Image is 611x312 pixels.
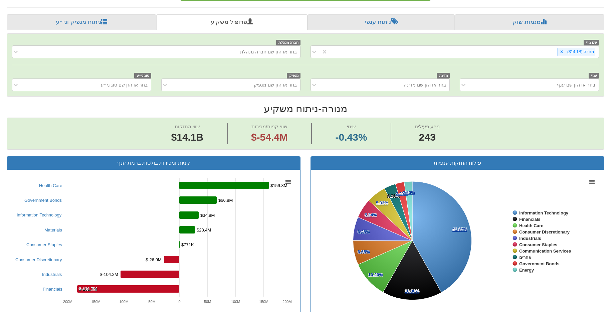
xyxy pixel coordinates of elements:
h2: מנורה - ניתוח משקיע [7,103,604,114]
tspan: 6.45% [358,229,370,234]
a: Information Technology [17,212,61,217]
div: בחר או הזן שם ענף [557,82,595,88]
tspan: Consumer Discretionary [519,229,570,235]
tspan: 3.20% [387,194,400,199]
text: -50M [147,300,156,304]
text: -200M [62,300,72,304]
span: סוג ני״ע [134,73,151,79]
span: 243 [415,130,440,145]
span: ני״ע פעילים [415,124,440,129]
tspan: Health Care [519,223,543,228]
span: חברה מנהלת [276,40,300,45]
a: פרופיל משקיע [156,14,308,30]
div: מנורה ‎($14.1B‎)‎ [565,48,595,56]
text: 0 [178,300,180,304]
span: ענף [589,73,599,79]
tspan: 2.20% [403,190,415,195]
div: בחר או הזן שם מנפיק [254,82,297,88]
div: בחר או הזן שם מדינה [404,82,446,88]
tspan: $34.8M [200,213,215,218]
span: -0.43% [336,130,367,145]
text: -100M [118,300,129,304]
tspan: $-181.7M [79,287,97,292]
tspan: Financials [519,217,541,222]
div: בחר או הזן שם חברה מנהלת [240,48,297,55]
a: Consumer Discretionary [15,257,62,262]
div: בחר או הזן שם סוג ני״ע [101,82,148,88]
a: ניתוח מנפיק וני״ע [7,14,156,30]
span: שינוי [347,124,356,129]
tspan: Communication Services [519,249,571,254]
tspan: Government Bonds [519,261,560,266]
tspan: Industrials [519,236,541,241]
span: שווי החזקות [175,124,200,129]
a: Consumer Staples [26,242,62,247]
tspan: אחרים [519,255,532,260]
tspan: Information Technology [519,210,569,215]
tspan: 6.65% [358,249,370,254]
tspan: 10.20% [368,272,383,277]
tspan: Consumer Staples [519,242,557,247]
h3: פילוח החזקות ענפיות [316,160,599,166]
tspan: $66.8M [218,198,233,203]
span: $14.1B [171,132,204,143]
tspan: 41.87% [452,227,467,232]
tspan: 2.41% [396,191,408,196]
tspan: 5.33% [376,200,388,205]
h3: קניות ומכירות בולטות ברמת ענף [12,160,295,166]
a: Financials [43,287,62,292]
tspan: 5.34% [365,212,377,217]
a: Government Bonds [24,198,62,203]
a: Industrials [42,272,62,277]
tspan: $159.8M [270,183,287,188]
text: 100M [231,300,240,304]
span: מנפיק [287,73,300,79]
span: מדינה [437,73,450,79]
span: $-54.4M [251,132,288,143]
a: Health Care [39,183,62,188]
a: מגמות שוק [455,14,605,30]
tspan: Energy [519,268,534,273]
span: שם גוף [584,40,599,45]
tspan: $28.4M [197,227,211,232]
span: שווי קניות/מכירות [251,124,287,129]
a: Materials [44,227,62,232]
text: 50M [204,300,211,304]
tspan: $-26.9M [146,257,162,262]
tspan: 16.36% [405,289,420,294]
tspan: $771K [181,242,194,247]
text: 200M [282,300,292,304]
tspan: $-104.2M [100,272,118,277]
a: ניתוח ענפי [308,14,455,30]
text: 150M [259,300,268,304]
text: -150M [90,300,100,304]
